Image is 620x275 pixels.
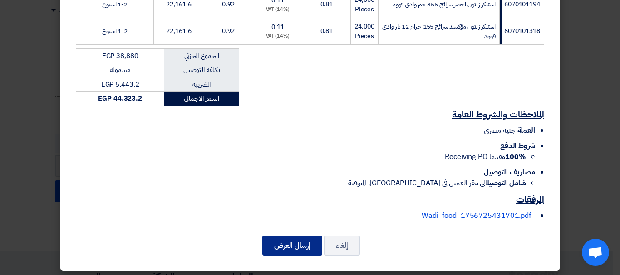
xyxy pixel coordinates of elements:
u: الملاحظات والشروط العامة [452,107,544,121]
span: 0.92 [222,26,235,36]
span: شروط الدفع [500,140,535,151]
span: EGP 5,443.2 [101,79,139,89]
span: استيكر زيتون مؤكسد شرائح 155 جرام 12 بار وادى فوود [382,22,496,41]
span: جنيه مصري [484,125,515,136]
button: إرسال العرض [262,236,322,256]
td: الضريبة [164,77,239,92]
strong: شامل التوصيل [487,178,526,188]
span: 1-2 اسبوع [102,26,128,36]
td: المجموع الجزئي [164,48,239,63]
td: السعر الاجمالي [164,92,239,106]
span: 24,000 Pieces [354,22,374,41]
a: Open chat [582,239,609,266]
strong: 100% [505,151,526,162]
span: مشموله [110,65,130,75]
strong: EGP 44,323.2 [98,93,142,103]
button: إلغاء [324,236,360,256]
u: المرفقات [516,193,544,206]
li: الى مقر العميل في [GEOGRAPHIC_DATA], المنوفية [76,178,526,188]
td: 6070101318 [499,18,544,44]
span: 0.11 [271,22,284,32]
span: 22,161.6 [166,26,191,36]
div: (14%) VAT [257,6,298,14]
span: مقدما Receiving PO [445,151,526,162]
td: EGP 38,880 [76,48,164,63]
div: (14%) VAT [257,33,298,40]
span: العملة [517,125,535,136]
span: مصاريف التوصيل [484,167,535,178]
a: _Wadi_food_1756725431701.pdf [422,210,535,221]
td: تكلفه التوصيل [164,63,239,77]
span: 0.81 [320,26,333,36]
